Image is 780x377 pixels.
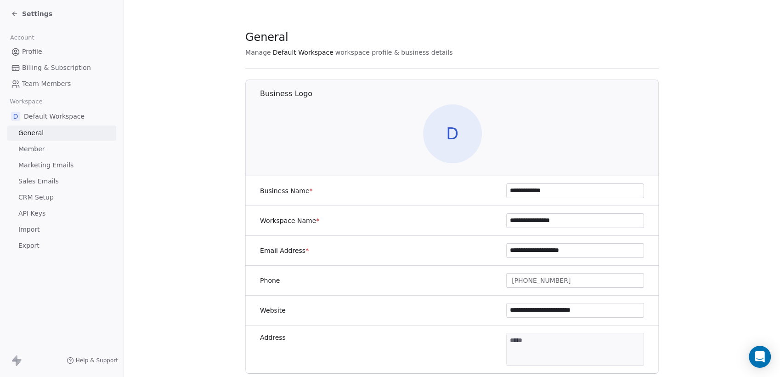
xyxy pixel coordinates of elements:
span: Import [18,225,40,234]
span: D [11,112,20,121]
span: Team Members [22,79,71,89]
span: Account [6,31,38,45]
span: Marketing Emails [18,160,73,170]
span: Settings [22,9,52,18]
span: Member [18,144,45,154]
a: Profile [7,44,116,59]
span: Profile [22,47,42,57]
span: Default Workspace [24,112,85,121]
span: Sales Emails [18,177,59,186]
div: Open Intercom Messenger [749,346,771,368]
label: Website [260,306,286,315]
a: Settings [11,9,52,18]
h1: Business Logo [260,89,659,99]
a: Export [7,238,116,253]
button: [PHONE_NUMBER] [506,273,644,288]
a: Team Members [7,76,116,91]
span: CRM Setup [18,193,54,202]
a: General [7,126,116,141]
a: Billing & Subscription [7,60,116,75]
span: Workspace [6,95,46,109]
label: Business Name [260,186,313,195]
a: Marketing Emails [7,158,116,173]
span: workspace profile & business details [335,48,453,57]
span: Manage [245,48,271,57]
label: Workspace Name [260,216,319,225]
span: Default Workspace [273,48,333,57]
a: Member [7,142,116,157]
span: [PHONE_NUMBER] [512,276,571,286]
span: Help & Support [76,357,118,364]
span: General [245,30,288,44]
label: Address [260,333,286,342]
span: Export [18,241,40,251]
a: Help & Support [67,357,118,364]
a: Sales Emails [7,174,116,189]
label: Phone [260,276,280,285]
span: General [18,128,44,138]
label: Email Address [260,246,309,255]
span: Billing & Subscription [22,63,91,73]
a: Import [7,222,116,237]
a: CRM Setup [7,190,116,205]
a: API Keys [7,206,116,221]
span: D [423,104,482,163]
span: API Keys [18,209,45,218]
